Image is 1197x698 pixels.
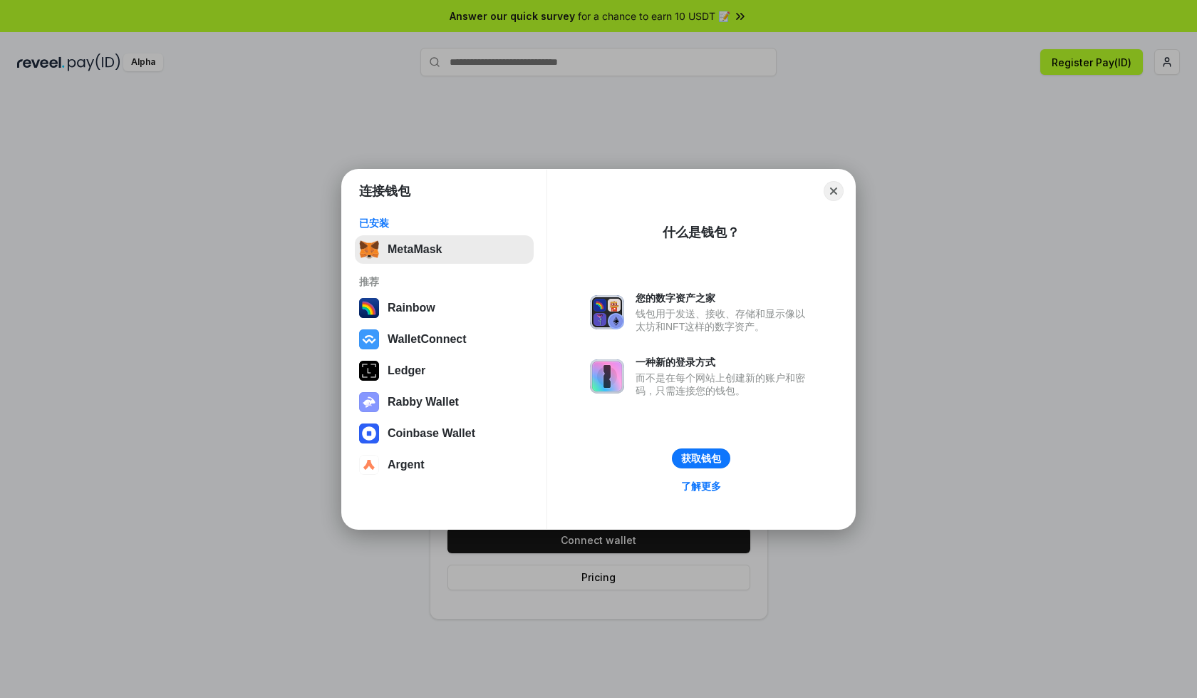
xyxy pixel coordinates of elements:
[681,480,721,493] div: 了解更多
[681,452,721,465] div: 获取钱包
[359,183,410,200] h1: 连接钱包
[355,419,534,448] button: Coinbase Wallet
[359,455,379,475] img: svg+xml,%3Csvg%20width%3D%2228%22%20height%3D%2228%22%20viewBox%3D%220%200%2028%2028%22%20fill%3D...
[355,451,534,479] button: Argent
[388,243,442,256] div: MetaMask
[590,295,624,329] img: svg+xml,%3Csvg%20xmlns%3D%22http%3A%2F%2Fwww.w3.org%2F2000%2Fsvg%22%20fill%3D%22none%22%20viewBox...
[388,364,425,377] div: Ledger
[388,302,435,314] div: Rainbow
[355,294,534,322] button: Rainbow
[355,388,534,416] button: Rabby Wallet
[388,333,467,346] div: WalletConnect
[355,356,534,385] button: Ledger
[388,458,425,471] div: Argent
[824,181,844,201] button: Close
[355,235,534,264] button: MetaMask
[636,371,812,397] div: 而不是在每个网站上创建新的账户和密码，只需连接您的钱包。
[636,292,812,304] div: 您的数字资产之家
[355,325,534,354] button: WalletConnect
[388,396,459,409] div: Rabby Wallet
[359,217,529,230] div: 已安装
[673,477,730,496] a: 了解更多
[359,392,379,412] img: svg+xml,%3Csvg%20xmlns%3D%22http%3A%2F%2Fwww.w3.org%2F2000%2Fsvg%22%20fill%3D%22none%22%20viewBox...
[359,275,529,288] div: 推荐
[388,427,475,440] div: Coinbase Wallet
[359,240,379,260] img: svg+xml,%3Csvg%20fill%3D%22none%22%20height%3D%2233%22%20viewBox%3D%220%200%2035%2033%22%20width%...
[636,356,812,369] div: 一种新的登录方式
[663,224,740,241] div: 什么是钱包？
[359,361,379,381] img: svg+xml,%3Csvg%20xmlns%3D%22http%3A%2F%2Fwww.w3.org%2F2000%2Fsvg%22%20width%3D%2228%22%20height%3...
[672,448,730,468] button: 获取钱包
[636,307,812,333] div: 钱包用于发送、接收、存储和显示像以太坊和NFT这样的数字资产。
[359,298,379,318] img: svg+xml,%3Csvg%20width%3D%22120%22%20height%3D%22120%22%20viewBox%3D%220%200%20120%20120%22%20fil...
[359,424,379,443] img: svg+xml,%3Csvg%20width%3D%2228%22%20height%3D%2228%22%20viewBox%3D%220%200%2028%2028%22%20fill%3D...
[359,329,379,349] img: svg+xml,%3Csvg%20width%3D%2228%22%20height%3D%2228%22%20viewBox%3D%220%200%2028%2028%22%20fill%3D...
[590,359,624,394] img: svg+xml,%3Csvg%20xmlns%3D%22http%3A%2F%2Fwww.w3.org%2F2000%2Fsvg%22%20fill%3D%22none%22%20viewBox...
